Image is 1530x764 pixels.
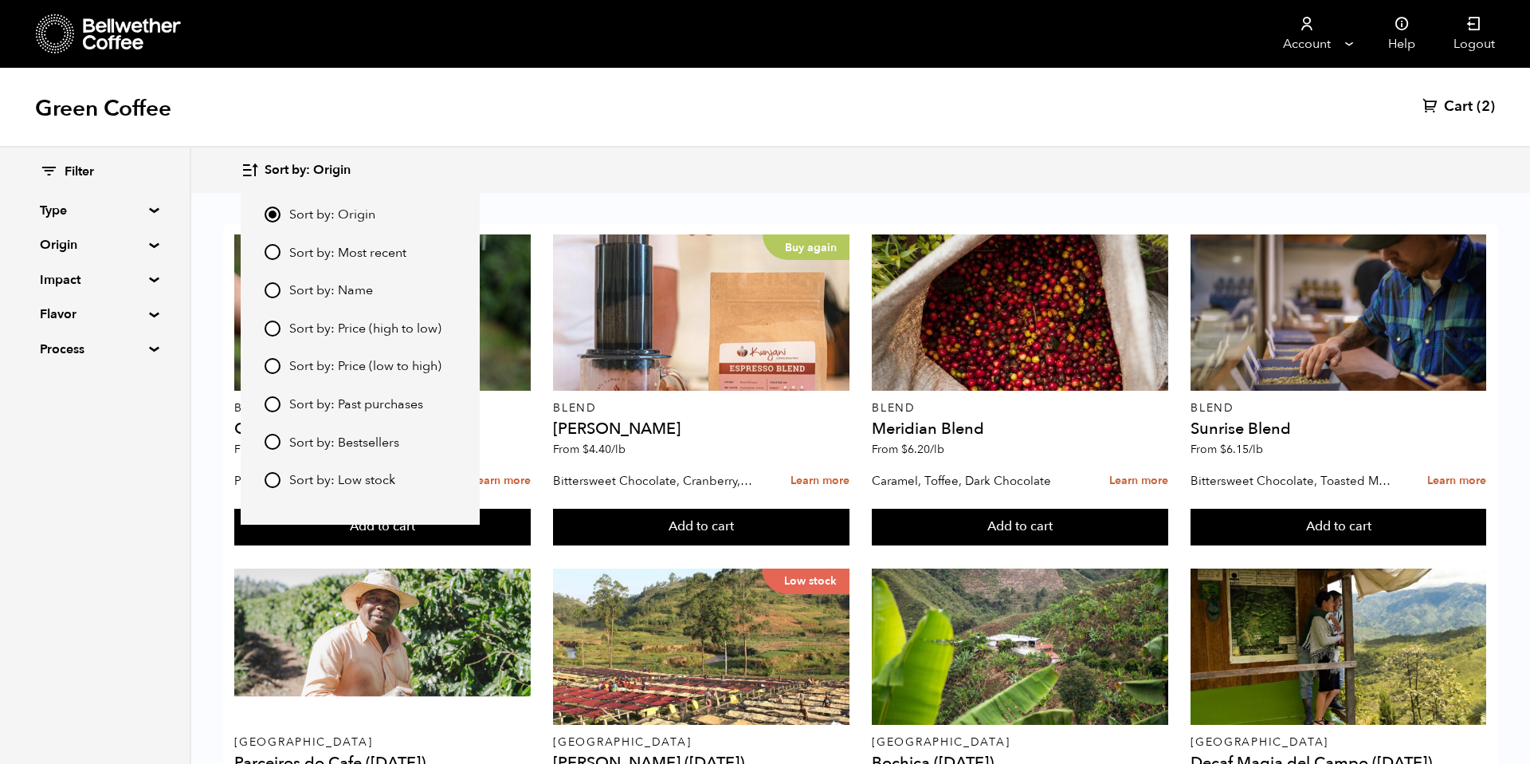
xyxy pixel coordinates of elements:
span: Sort by: Name [289,282,373,300]
bdi: 6.20 [901,442,944,457]
p: Bittersweet Chocolate, Cranberry, Toasted Walnut [553,469,754,493]
p: [GEOGRAPHIC_DATA] [872,737,1167,748]
span: Filter [65,163,94,181]
div: v 4.0.25 [45,26,78,38]
span: Sort by: Price (high to low) [289,321,441,338]
input: Sort by: Price (high to low) [265,321,280,337]
p: Blend [234,403,530,414]
span: /lb [611,442,626,457]
span: From [1191,442,1263,457]
button: Add to cart [234,509,530,545]
summary: Impact [40,270,150,289]
bdi: 4.40 [583,442,626,457]
p: Blend [553,403,849,414]
span: $ [583,442,589,457]
span: /lb [1249,442,1263,457]
span: (2) [1477,97,1495,116]
p: [GEOGRAPHIC_DATA] [234,737,530,748]
button: Add to cart [872,509,1167,545]
button: Add to cart [553,509,849,545]
div: Domain: [DOMAIN_NAME] [41,41,175,54]
div: Domain Overview [61,94,143,104]
div: Keywords by Traffic [176,94,269,104]
input: Sort by: Origin [265,207,280,223]
span: Sort by: Bestsellers [289,435,399,452]
span: Sort by: Most recent [289,245,406,262]
img: logo_orange.svg [25,26,38,38]
span: Sort by: Origin [265,162,351,179]
button: Add to cart [1191,509,1486,545]
a: Cart (2) [1422,97,1495,116]
summary: Origin [40,235,150,254]
span: Sort by: Past purchases [289,396,423,414]
input: Sort by: Bestsellers [265,434,280,450]
input: Sort by: Low stock [265,472,280,488]
span: Cart [1444,97,1473,116]
p: Bittersweet Chocolate, Toasted Marshmallow, Candied Orange, Praline [1191,469,1391,493]
p: Blend [1191,403,1486,414]
input: Sort by: Past purchases [265,396,280,412]
p: Praline, Raspberry, Ganache [234,469,435,493]
p: Caramel, Toffee, Dark Chocolate [872,469,1073,493]
p: [GEOGRAPHIC_DATA] [1191,737,1486,748]
input: Sort by: Price (low to high) [265,358,280,374]
input: Sort by: Most recent [265,244,280,260]
span: Sort by: Origin [289,207,375,224]
a: Learn more [790,464,849,498]
h4: Golden Hour Blend [234,421,530,437]
img: tab_domain_overview_orange.svg [43,93,56,105]
h4: Meridian Blend [872,421,1167,437]
p: Low stock [762,569,849,594]
a: Low stock [553,569,849,725]
span: Sort by: Low stock [289,472,395,490]
img: website_grey.svg [25,41,38,54]
a: Learn more [1109,464,1168,498]
span: From [872,442,944,457]
img: tab_keywords_by_traffic_grey.svg [159,93,171,105]
summary: Type [40,201,150,220]
h4: [PERSON_NAME] [553,421,849,437]
p: [GEOGRAPHIC_DATA] [553,737,849,748]
span: From [553,442,626,457]
span: Sort by: Price (low to high) [289,358,441,376]
a: Buy again [553,234,849,391]
input: Sort by: Name [265,282,280,298]
span: $ [901,442,908,457]
p: Buy again [763,234,849,260]
summary: Flavor [40,305,150,324]
p: Blend [872,403,1167,414]
summary: Process [40,340,150,359]
span: $ [1220,442,1226,457]
h4: Sunrise Blend [1191,421,1486,437]
bdi: 6.15 [1220,442,1263,457]
h1: Green Coffee [35,94,171,123]
button: Sort by: Origin [241,152,351,189]
a: Learn more [1427,464,1486,498]
a: Learn more [472,464,531,498]
span: From [234,442,307,457]
span: /lb [930,442,944,457]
